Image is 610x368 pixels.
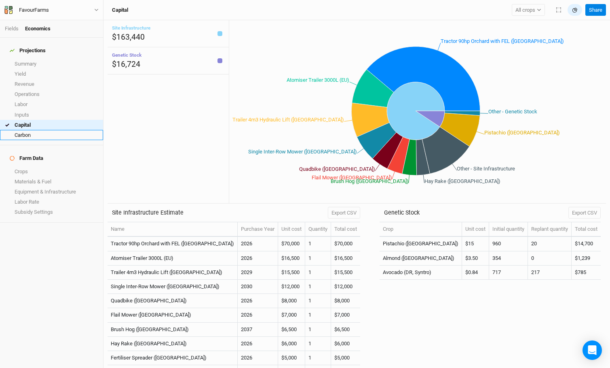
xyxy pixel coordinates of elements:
tspan: Pistachio ([GEOGRAPHIC_DATA]) [484,130,560,136]
div: FavourFarms [19,6,49,14]
td: 1 [305,280,331,294]
button: Export CSV [328,207,360,219]
div: Economics [25,25,51,32]
td: Quadbike ([GEOGRAPHIC_DATA]) [108,294,238,308]
tspan: Brush Hog ([GEOGRAPHIC_DATA]) [331,178,409,184]
td: Atomiser Trailer 3000L (EU) [108,251,238,266]
td: 1 [305,237,331,251]
div: Farm Data [10,155,43,162]
td: Pistachio ([GEOGRAPHIC_DATA]) [380,237,462,251]
tspan: Trailer 4m3 Hydraulic Lift ([GEOGRAPHIC_DATA]) [232,117,344,123]
span: $163,440 [112,32,145,42]
td: 354 [489,251,528,266]
span: Site Infrastructure [112,25,150,31]
th: Unit cost [278,222,305,237]
tspan: Hay Rake ([GEOGRAPHIC_DATA]) [424,178,500,184]
td: 2030 [238,280,278,294]
tspan: Other - Genetic Stock [488,108,537,115]
th: Initial quantity [489,222,528,237]
td: Trailer 4m3 Hydraulic Lift ([GEOGRAPHIC_DATA]) [108,266,238,280]
td: 1 [305,266,331,280]
td: $6,500 [278,323,305,337]
tspan: Atomiser Trailer 3000L (EU) [287,77,349,83]
td: 1 [305,251,331,266]
th: Replant quantity [528,222,572,237]
th: Crop [380,222,462,237]
td: $6,500 [331,323,360,337]
td: $15,500 [331,266,360,280]
td: $15 [462,237,489,251]
td: 1 [305,308,331,322]
td: $15,500 [278,266,305,280]
td: Fertiliser Spreader ([GEOGRAPHIC_DATA]) [108,351,238,365]
div: Open Intercom Messenger [583,340,602,360]
td: 2026 [238,237,278,251]
button: FavourFarms [4,6,99,15]
tspan: Other - Site Infrastructure [457,166,515,172]
span: Genetic Stock [112,52,141,58]
td: $16,500 [331,251,360,266]
span: $16,724 [112,60,140,69]
th: Total cost [331,222,360,237]
td: 1 [305,323,331,337]
td: 1 [305,337,331,351]
td: Avocado (DR, Syntro) [380,266,462,280]
h3: Capital [112,7,128,13]
td: $5,000 [278,351,305,365]
td: 960 [489,237,528,251]
th: Total cost [572,222,601,237]
td: $3.50 [462,251,489,266]
button: All crops [512,4,545,16]
a: Fields [5,26,19,32]
th: Purchase Year [238,222,278,237]
th: Unit cost [462,222,489,237]
tspan: Flail Mower ([GEOGRAPHIC_DATA]) [312,174,392,181]
td: 20 [528,237,572,251]
th: Quantity [305,222,331,237]
td: $6,000 [278,337,305,351]
td: Single Inter-Row Mower ([GEOGRAPHIC_DATA]) [108,280,238,294]
td: $785 [572,266,601,280]
div: Projections [10,47,46,54]
td: $7,000 [278,308,305,322]
th: Name [108,222,238,237]
td: $70,000 [278,237,305,251]
td: Almond ([GEOGRAPHIC_DATA]) [380,251,462,266]
td: 1 [305,294,331,308]
td: $5,000 [331,351,360,365]
tspan: Quadbike ([GEOGRAPHIC_DATA]) [299,166,375,172]
td: $8,000 [278,294,305,308]
td: $6,000 [331,337,360,351]
td: 2026 [238,251,278,266]
td: $7,000 [331,308,360,322]
button: Share [585,4,606,16]
h3: Genetic Stock [384,209,420,216]
td: 2026 [238,337,278,351]
td: 2029 [238,266,278,280]
td: Flail Mower ([GEOGRAPHIC_DATA]) [108,308,238,322]
td: $1,239 [572,251,601,266]
td: 2037 [238,323,278,337]
td: 217 [528,266,572,280]
td: 717 [489,266,528,280]
td: 2026 [238,351,278,365]
tspan: Tractor 90hp Orchard with FEL ([GEOGRAPHIC_DATA]) [441,38,564,44]
td: 0 [528,251,572,266]
span: All crops [515,6,535,14]
td: Tractor 90hp Orchard with FEL ([GEOGRAPHIC_DATA]) [108,237,238,251]
button: Export CSV [568,207,601,219]
td: 2026 [238,308,278,322]
td: $14,700 [572,237,601,251]
td: Hay Rake ([GEOGRAPHIC_DATA]) [108,337,238,351]
td: 1 [305,351,331,365]
td: 2026 [238,294,278,308]
td: $12,000 [331,280,360,294]
td: $8,000 [331,294,360,308]
td: $70,000 [331,237,360,251]
td: $16,500 [278,251,305,266]
td: $12,000 [278,280,305,294]
h3: Site Infrastructure Estimate [112,209,184,216]
td: $0.84 [462,266,489,280]
tspan: Single Inter-Row Mower ([GEOGRAPHIC_DATA]) [248,149,357,155]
